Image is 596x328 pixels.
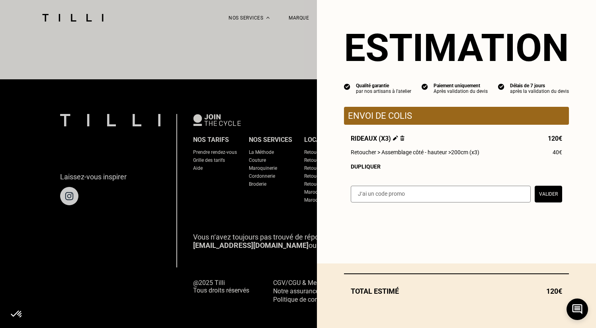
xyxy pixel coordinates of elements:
div: après la validation du devis [510,88,569,94]
section: Estimation [344,26,569,70]
span: 120€ [548,135,562,142]
input: J‘ai un code promo [351,186,531,202]
div: Total estimé [344,287,569,295]
button: Valider [535,186,562,202]
div: Paiement uniquement [434,83,488,88]
span: Retoucher > Assemblage côté - hauteur >200cm (x3) [351,149,479,155]
div: Dupliquer [351,163,562,170]
p: Envoi de colis [348,111,565,121]
div: Après validation du devis [434,88,488,94]
img: Éditer [393,136,398,141]
div: Délais de 7 jours [510,83,569,88]
img: Supprimer [400,136,404,141]
span: Rideaux (x3) [351,135,404,142]
img: icon list info [422,83,428,90]
img: icon list info [498,83,504,90]
div: par nos artisans à l'atelier [356,88,411,94]
span: 120€ [546,287,562,295]
div: Qualité garantie [356,83,411,88]
span: 40€ [553,149,562,155]
img: icon list info [344,83,350,90]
